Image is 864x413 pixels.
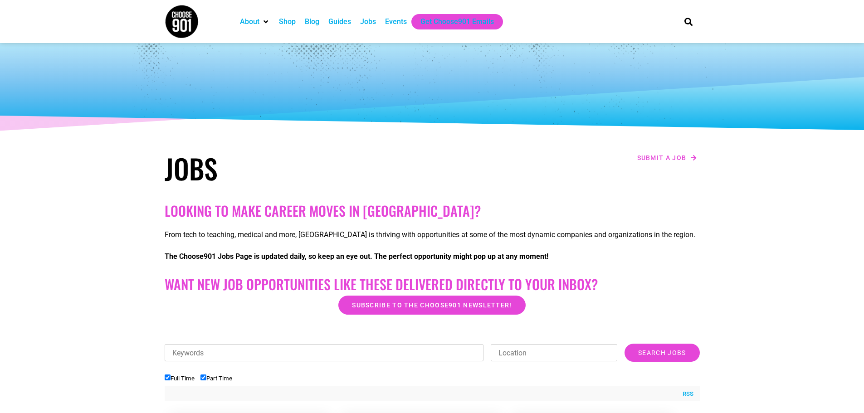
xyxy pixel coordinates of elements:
[165,276,700,292] h2: Want New Job Opportunities like these Delivered Directly to your Inbox?
[235,14,274,29] div: About
[681,14,696,29] div: Search
[678,389,693,398] a: RSS
[165,344,484,361] input: Keywords
[165,229,700,240] p: From tech to teaching, medical and more, [GEOGRAPHIC_DATA] is thriving with opportunities at some...
[165,203,700,219] h2: Looking to make career moves in [GEOGRAPHIC_DATA]?
[279,16,296,27] a: Shop
[165,152,428,185] h1: Jobs
[338,296,525,315] a: Subscribe to the Choose901 newsletter!
[165,252,548,261] strong: The Choose901 Jobs Page is updated daily, so keep an eye out. The perfect opportunity might pop u...
[352,302,512,308] span: Subscribe to the Choose901 newsletter!
[200,375,232,382] label: Part Time
[385,16,407,27] a: Events
[635,152,700,164] a: Submit a job
[165,374,171,380] input: Full Time
[305,16,319,27] a: Blog
[420,16,494,27] a: Get Choose901 Emails
[360,16,376,27] a: Jobs
[491,344,617,361] input: Location
[165,375,195,382] label: Full Time
[625,344,699,362] input: Search Jobs
[637,155,687,161] span: Submit a job
[328,16,351,27] a: Guides
[240,16,259,27] a: About
[235,14,669,29] nav: Main nav
[200,374,206,380] input: Part Time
